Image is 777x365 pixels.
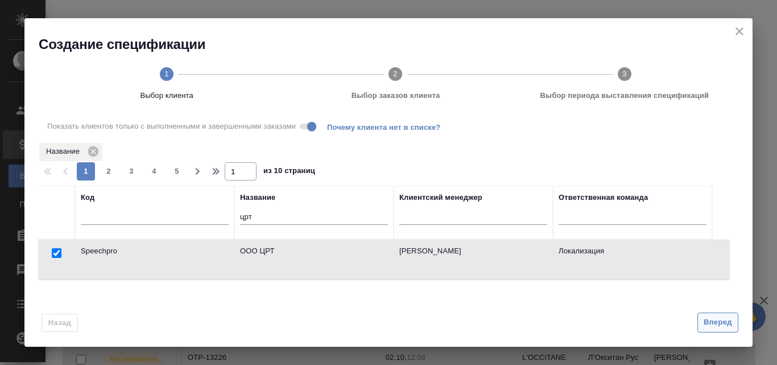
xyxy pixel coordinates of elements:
[122,166,140,177] span: 3
[47,121,296,132] span: Показать клиентов только с выполненными и завершенными заказами
[145,166,163,177] span: 4
[559,192,648,203] div: Ответственная команда
[263,164,315,181] span: из 10 страниц
[394,240,553,280] td: [PERSON_NAME]
[515,90,734,101] span: Выбор периода выставления спецификаций
[240,245,388,257] p: OOO ЦРТ
[100,162,118,181] button: 2
[145,162,163,181] button: 4
[622,69,626,78] text: 3
[394,69,398,78] text: 2
[731,23,748,40] button: close
[327,122,449,131] span: Почему клиента нет в списке?
[704,316,732,329] span: Вперед
[399,192,482,203] div: Клиентский менеджер
[553,240,712,280] td: Локализация
[286,90,505,101] span: Выбор заказов клиента
[122,162,140,181] button: 3
[57,90,276,101] span: Выбор клиента
[168,162,186,181] button: 5
[697,313,738,333] button: Вперед
[168,166,186,177] span: 5
[39,143,102,161] div: Название
[46,146,84,157] p: Название
[39,35,753,54] h2: Создание спецификации
[100,166,118,177] span: 2
[75,240,234,280] td: Speechpro
[81,192,94,203] div: Код
[240,192,275,203] div: Название
[164,69,168,78] text: 1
